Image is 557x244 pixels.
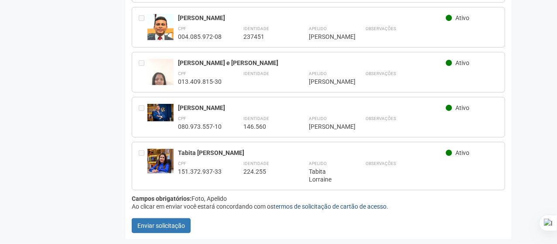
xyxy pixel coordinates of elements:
[243,33,287,41] div: 237451
[455,149,469,156] span: Ativo
[243,123,287,131] div: 146.560
[366,71,396,76] strong: Observações
[178,116,186,121] strong: CPF
[243,116,269,121] strong: Identidade
[366,116,396,121] strong: Observações
[243,26,269,31] strong: Identidade
[139,104,147,131] div: Entre em contato com a Aministração para solicitar o cancelamento ou 2a via
[309,33,344,41] div: [PERSON_NAME]
[309,123,344,131] div: [PERSON_NAME]
[178,161,186,166] strong: CPF
[309,78,344,86] div: [PERSON_NAME]
[309,161,327,166] strong: Apelido
[147,104,174,121] img: user.jpg
[455,14,469,21] span: Ativo
[455,59,469,66] span: Ativo
[178,59,446,67] div: [PERSON_NAME] e [PERSON_NAME]
[309,26,327,31] strong: Apelido
[132,195,191,202] strong: Campos obrigatórios:
[273,203,386,210] a: termos de solicitação de cartão de acesso
[178,104,446,112] div: [PERSON_NAME]
[309,116,327,121] strong: Apelido
[139,149,147,183] div: Entre em contato com a Aministração para solicitar o cancelamento ou 2a via
[309,71,327,76] strong: Apelido
[178,168,222,175] div: 151.372.937-33
[178,123,222,131] div: 080.973.557-10
[178,26,186,31] strong: CPF
[309,168,344,183] div: Tabita Lorraine
[139,59,147,86] div: Entre em contato com a Aministração para solicitar o cancelamento ou 2a via
[178,33,222,41] div: 004.085.972-08
[132,203,506,210] div: Ao clicar em enviar você estará concordando com os .
[243,71,269,76] strong: Identidade
[243,168,287,175] div: 224.255
[178,14,446,22] div: [PERSON_NAME]
[178,78,222,86] div: 013.409.815-30
[178,149,446,157] div: Tabita [PERSON_NAME]
[147,14,174,49] img: user.jpg
[147,149,174,173] img: user.jpg
[366,26,396,31] strong: Observações
[147,59,174,106] img: user.jpg
[132,218,191,233] button: Enviar solicitação
[132,195,506,203] div: Foto, Apelido
[139,14,147,41] div: Entre em contato com a Aministração para solicitar o cancelamento ou 2a via
[178,71,186,76] strong: CPF
[455,104,469,111] span: Ativo
[243,161,269,166] strong: Identidade
[366,161,396,166] strong: Observações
